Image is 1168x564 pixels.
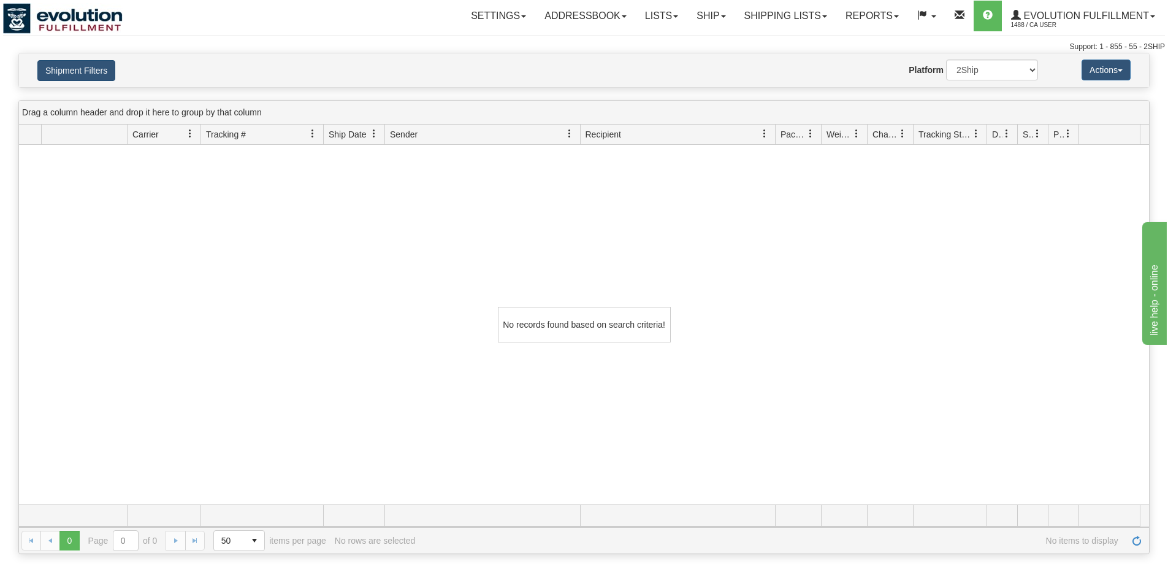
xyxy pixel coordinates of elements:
span: Page of 0 [88,530,158,551]
img: logo1488.jpg [3,3,123,34]
span: Recipient [586,128,621,141]
a: Carrier filter column settings [180,123,200,144]
a: Evolution Fulfillment 1488 / CA User [1002,1,1164,31]
button: Shipment Filters [37,60,115,81]
span: Sender [390,128,418,141]
span: items per page [213,530,326,551]
span: Page 0 [59,531,79,550]
a: Shipment Issues filter column settings [1027,123,1048,144]
a: Addressbook [535,1,636,31]
a: Tracking Status filter column settings [966,123,987,144]
span: Weight [826,128,852,141]
span: select [245,531,264,550]
span: 1488 / CA User [1011,19,1103,31]
span: Tracking Status [918,128,972,141]
span: Evolution Fulfillment [1021,10,1149,21]
a: Ship [687,1,735,31]
span: Shipment Issues [1023,128,1033,141]
a: Lists [636,1,687,31]
div: Support: 1 - 855 - 55 - 2SHIP [3,42,1165,52]
span: Carrier [132,128,159,141]
div: No rows are selected [335,536,416,546]
span: Page sizes drop down [213,530,265,551]
a: Sender filter column settings [559,123,580,144]
a: Settings [462,1,535,31]
span: No items to display [424,536,1118,546]
span: 50 [221,535,237,547]
a: Weight filter column settings [846,123,867,144]
a: Packages filter column settings [800,123,821,144]
a: Pickup Status filter column settings [1058,123,1078,144]
span: Charge [872,128,898,141]
label: Platform [909,64,944,76]
a: Charge filter column settings [892,123,913,144]
div: grid grouping header [19,101,1149,125]
span: Tracking # [206,128,246,141]
a: Reports [836,1,908,31]
iframe: chat widget [1140,219,1167,344]
a: Ship Date filter column settings [364,123,384,144]
a: Shipping lists [735,1,836,31]
a: Delivery Status filter column settings [996,123,1017,144]
a: Recipient filter column settings [754,123,775,144]
div: No records found based on search criteria! [498,307,671,342]
button: Actions [1082,60,1131,80]
a: Tracking # filter column settings [302,123,323,144]
a: Refresh [1127,531,1147,550]
span: Pickup Status [1053,128,1064,141]
span: Packages [781,128,806,141]
div: live help - online [9,7,113,22]
span: Ship Date [329,128,366,141]
span: Delivery Status [992,128,1002,141]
